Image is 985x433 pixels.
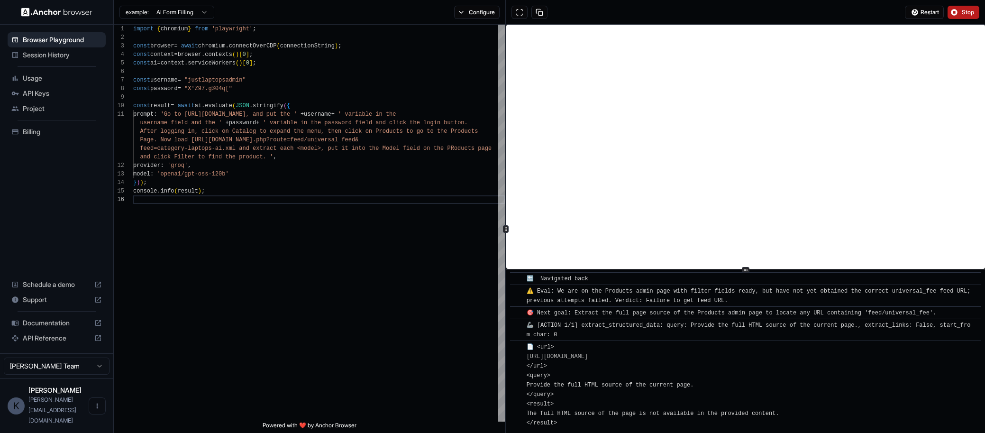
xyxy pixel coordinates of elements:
[140,128,310,135] span: After logging in, click on Catalog to expand the m
[287,102,290,109] span: {
[174,188,177,194] span: (
[178,102,195,109] span: await
[283,102,287,109] span: (
[114,50,124,59] div: 4
[150,77,178,83] span: username
[157,171,228,177] span: 'openai/gpt-oss-120b'
[137,179,140,186] span: )
[253,60,256,66] span: ;
[161,188,174,194] span: info
[253,26,256,32] span: ;
[225,120,228,126] span: +
[133,26,154,32] span: import
[167,162,188,169] span: 'groq'
[140,120,222,126] span: username field and the '
[277,43,280,49] span: (
[239,51,242,58] span: [
[140,154,273,160] span: and click Filter to find the product. '
[114,178,124,187] div: 14
[23,50,102,60] span: Session History
[515,308,520,318] span: ​
[114,33,124,42] div: 2
[527,344,779,426] span: 📄 <url> </url> <query> Provide the full HTML source of the current page. </query> <result> The fu...
[23,127,102,137] span: Billing
[205,102,232,109] span: evaluate
[335,43,338,49] span: )
[114,93,124,101] div: 9
[181,43,198,49] span: await
[8,47,106,63] div: Session History
[239,60,242,66] span: )
[249,60,253,66] span: ]
[23,333,91,343] span: API Reference
[242,51,246,58] span: 0
[263,422,356,433] span: Powered with ❤️ by Anchor Browser
[8,124,106,139] div: Billing
[454,6,500,19] button: Configure
[174,51,177,58] span: =
[212,26,253,32] span: 'playwright'
[331,111,335,118] span: +
[270,111,297,118] span: ut the '
[140,179,143,186] span: )
[114,110,124,119] div: 11
[8,71,106,86] div: Usage
[174,43,177,49] span: =
[114,187,124,195] div: 15
[201,102,205,109] span: .
[178,51,201,58] span: browser
[236,102,249,109] span: JSON
[246,51,249,58] span: ]
[178,77,181,83] span: =
[188,60,236,66] span: serviceWorkers
[531,6,547,19] button: Copy session ID
[133,188,157,194] span: console
[23,104,102,113] span: Project
[140,137,253,143] span: Page. Now load [URL][DOMAIN_NAME]
[133,179,137,186] span: }
[154,111,157,118] span: :
[249,102,253,109] span: .
[482,145,492,152] span: age
[133,171,150,177] span: model
[511,6,528,19] button: Open in full screen
[133,111,154,118] span: prompt
[8,277,106,292] div: Schedule a demo
[114,161,124,170] div: 12
[527,322,971,338] span: 🦾 [ACTION 1/1] extract_structured_data: query: Provide the full HTML source of the current page.,...
[205,51,232,58] span: contexts
[114,67,124,76] div: 6
[8,315,106,331] div: Documentation
[8,32,106,47] div: Browser Playground
[28,386,82,394] span: Kevin Yung
[133,162,161,169] span: provider
[157,60,160,66] span: =
[150,102,171,109] span: result
[527,276,588,282] span: 🔙 Navigated back
[310,128,478,135] span: enu, then click on Products to go to the Products
[249,51,253,58] span: ;
[527,353,588,360] a: [URL][DOMAIN_NAME]
[201,188,205,194] span: ;
[178,188,198,194] span: result
[144,179,147,186] span: ;
[21,8,92,17] img: Anchor Logo
[515,342,520,352] span: ​
[198,188,201,194] span: )
[527,288,974,304] span: ⚠️ Eval: We are on the Products admin page with filter fields ready, but have not yet obtained th...
[133,77,150,83] span: const
[23,35,102,45] span: Browser Playground
[515,286,520,296] span: ​
[195,102,201,109] span: ai
[114,59,124,67] div: 5
[253,102,283,109] span: stringify
[527,310,937,316] span: 🎯 Next goal: Extract the full page source of the Products admin page to locate any URL containing...
[236,51,239,58] span: )
[150,171,154,177] span: :
[280,43,335,49] span: connectionString
[232,102,236,109] span: (
[150,43,174,49] span: browser
[8,331,106,346] div: API Reference
[114,76,124,84] div: 7
[133,60,150,66] span: const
